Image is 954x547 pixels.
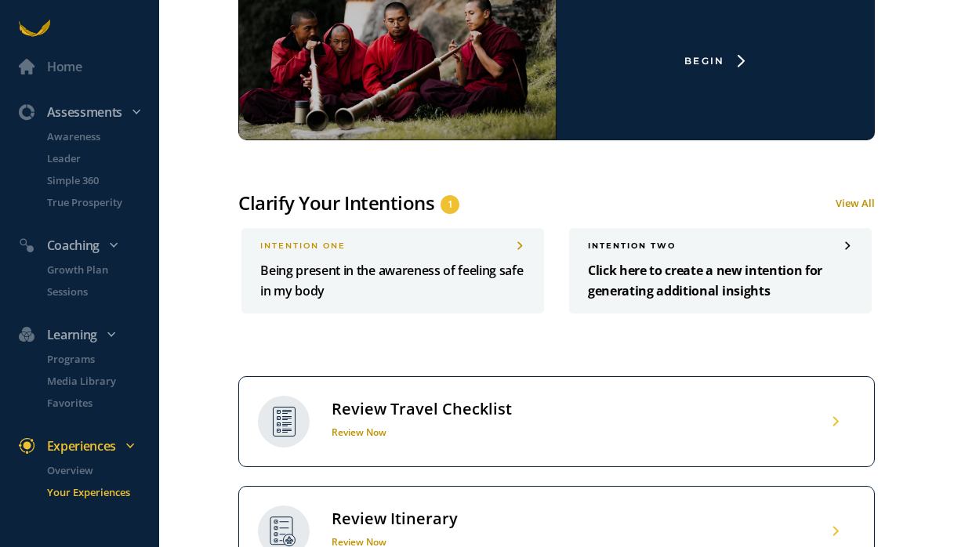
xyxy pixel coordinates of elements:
div: Begin [684,55,725,67]
div: Home [47,56,82,77]
p: Programs [47,351,156,367]
p: Click here to create a new intention for generating additional insights [588,260,853,301]
p: Media Library [47,373,156,389]
p: Your Experiences [47,484,156,500]
a: Favorites [28,395,159,411]
a: INTENTION oneBeing present in the awareness of feeling safe in my body [241,228,544,313]
div: INTENTION one [260,241,525,251]
p: Favorites [47,395,156,411]
span: 1 [448,197,453,212]
p: Simple 360 [47,172,156,188]
div: Coaching [9,235,165,255]
a: Programs [28,351,159,367]
div: Review Itinerary [332,509,458,529]
div: Learning [9,324,165,345]
a: Awareness [28,129,159,144]
p: Sessions [47,284,156,299]
a: Overview [28,462,159,478]
a: Simple 360 [28,172,159,188]
p: Leader [47,150,156,166]
div: Assessments [9,102,165,122]
div: Experiences [9,436,165,456]
a: Sessions [28,284,159,299]
a: Growth Plan [28,262,159,277]
h1: Review Now [332,426,512,439]
a: INTENTION twoClick here to create a new intention for generating additional insights [569,228,872,313]
div: Clarify Your Intentions [238,190,434,216]
a: Leader [28,150,159,166]
a: True Prosperity [28,194,159,210]
a: Your Experiences [28,484,159,500]
a: View All [836,196,875,210]
p: Overview [47,462,156,478]
p: Awareness [47,129,156,144]
p: Being present in the awareness of feeling safe in my body [260,260,525,301]
p: Growth Plan [47,262,156,277]
a: Media Library [28,373,159,389]
p: True Prosperity [47,194,156,210]
div: INTENTION two [588,241,853,251]
div: Review Travel Checklist [332,399,512,419]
